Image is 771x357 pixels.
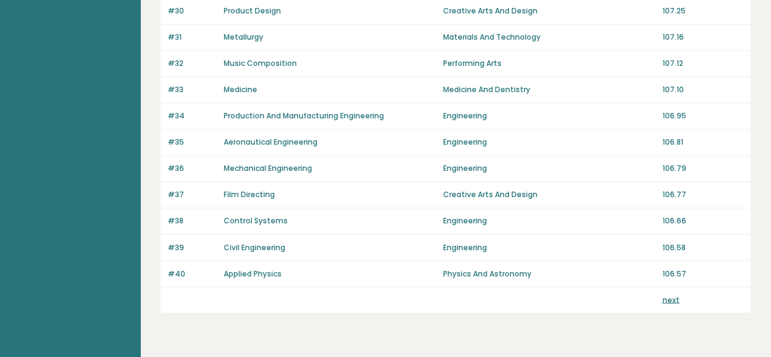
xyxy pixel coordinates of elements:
p: #33 [168,84,216,95]
a: Production And Manufacturing Engineering [224,110,384,121]
p: Creative Arts And Design [443,5,655,16]
p: Engineering [443,163,655,174]
p: 106.95 [662,110,744,121]
p: 106.77 [662,189,744,200]
p: #39 [168,242,216,253]
a: Civil Engineering [224,242,285,252]
a: Film Directing [224,189,275,200]
p: 106.66 [662,215,744,226]
p: #35 [168,137,216,148]
a: Metallurgy [224,32,263,42]
p: 106.57 [662,268,744,279]
p: #34 [168,110,216,121]
a: Applied Physics [224,268,282,278]
p: 106.79 [662,163,744,174]
p: Physics And Astronomy [443,268,655,279]
p: #38 [168,215,216,226]
p: #40 [168,268,216,279]
a: Music Composition [224,58,297,68]
p: Materials And Technology [443,32,655,43]
p: 107.16 [662,32,744,43]
p: 106.81 [662,137,744,148]
a: Aeronautical Engineering [224,137,318,147]
a: next [662,294,679,305]
p: Engineering [443,215,655,226]
p: 106.58 [662,242,744,253]
p: Engineering [443,137,655,148]
p: #31 [168,32,216,43]
p: 107.25 [662,5,744,16]
p: #36 [168,163,216,174]
p: #37 [168,189,216,200]
p: Medicine And Dentistry [443,84,655,95]
p: #30 [168,5,216,16]
a: Medicine [224,84,257,95]
a: Mechanical Engineering [224,163,312,173]
a: Control Systems [224,215,288,226]
p: #32 [168,58,216,69]
p: Engineering [443,110,655,121]
p: 107.12 [662,58,744,69]
p: Creative Arts And Design [443,189,655,200]
p: Performing Arts [443,58,655,69]
p: 107.10 [662,84,744,95]
p: Engineering [443,242,655,253]
a: Product Design [224,5,281,16]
